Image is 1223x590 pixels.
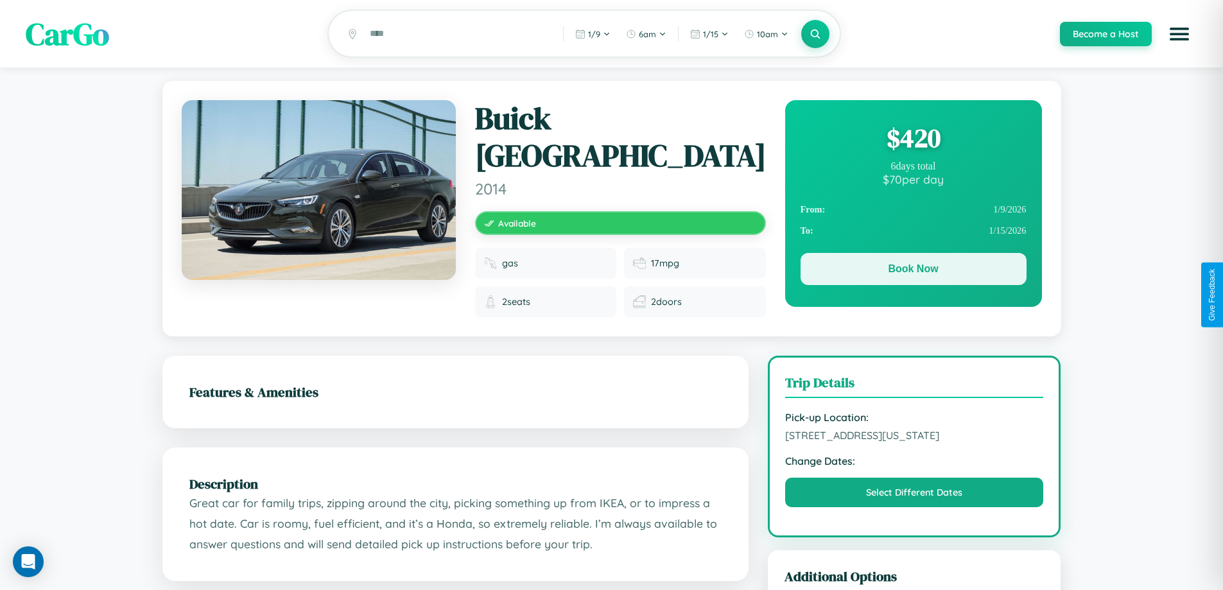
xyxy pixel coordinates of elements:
button: 1/9 [569,24,617,44]
strong: From: [801,204,826,215]
div: $ 70 per day [801,172,1027,186]
span: [STREET_ADDRESS][US_STATE] [785,429,1044,442]
span: gas [502,257,518,269]
h2: Description [189,474,722,493]
span: 2 seats [502,296,530,308]
button: 1/15 [684,24,735,44]
strong: Pick-up Location: [785,411,1044,424]
button: 10am [738,24,795,44]
span: 1 / 9 [588,29,600,39]
span: CarGo [26,13,109,55]
h3: Additional Options [785,567,1045,586]
div: 1 / 9 / 2026 [801,199,1027,220]
img: Fuel efficiency [633,257,646,270]
img: Seats [484,295,497,308]
h1: Buick [GEOGRAPHIC_DATA] [475,100,766,174]
div: Open Intercom Messenger [13,546,44,577]
span: 2 doors [651,296,682,308]
img: Buick Somerset 2014 [182,100,456,280]
button: Become a Host [1060,22,1152,46]
div: Give Feedback [1208,269,1217,321]
div: 6 days total [801,161,1027,172]
button: Open menu [1161,16,1197,52]
span: 1 / 15 [703,29,718,39]
span: Available [498,218,536,229]
span: 10am [757,29,778,39]
strong: To: [801,225,813,236]
span: 17 mpg [651,257,679,269]
div: 1 / 15 / 2026 [801,220,1027,241]
h2: Features & Amenities [189,383,722,401]
h3: Trip Details [785,373,1044,398]
span: 2014 [475,179,766,198]
p: Great car for family trips, zipping around the city, picking something up from IKEA, or to impres... [189,493,722,554]
img: Fuel type [484,257,497,270]
button: 6am [620,24,673,44]
strong: Change Dates: [785,455,1044,467]
button: Select Different Dates [785,478,1044,507]
div: $ 420 [801,121,1027,155]
span: 6am [639,29,656,39]
button: Book Now [801,253,1027,285]
img: Doors [633,295,646,308]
